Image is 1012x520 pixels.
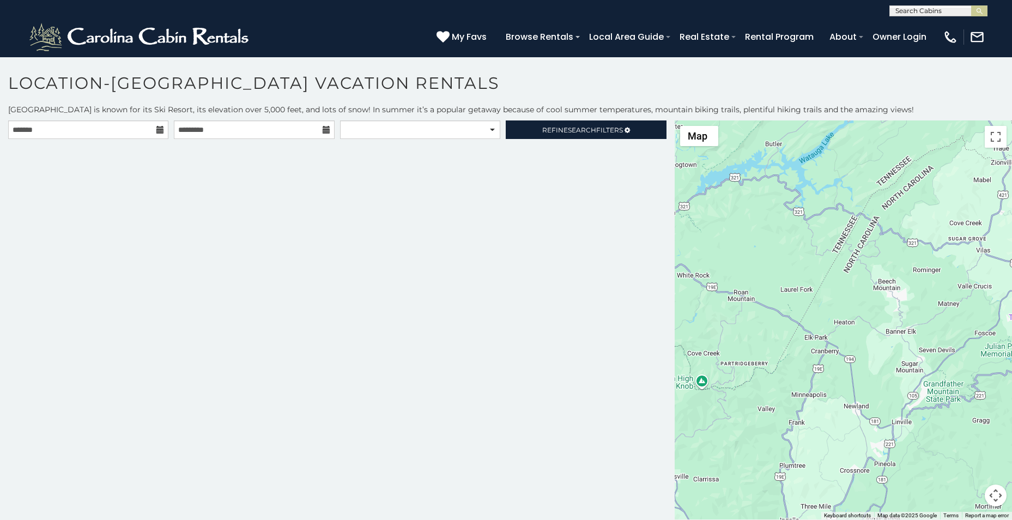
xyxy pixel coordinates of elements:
a: About [824,27,862,46]
img: phone-regular-white.png [943,29,958,45]
span: Map data ©2025 Google [877,512,937,518]
span: Search [568,126,596,134]
button: Map camera controls [985,485,1007,506]
a: Real Estate [674,27,735,46]
a: RefineSearchFilters [506,120,666,139]
img: mail-regular-white.png [969,29,985,45]
a: Browse Rentals [500,27,579,46]
a: Report a map error [965,512,1009,518]
button: Toggle fullscreen view [985,126,1007,148]
a: Owner Login [867,27,932,46]
a: Local Area Guide [584,27,669,46]
span: My Favs [452,30,487,44]
a: Rental Program [740,27,819,46]
span: Map [688,130,707,142]
button: Change map style [680,126,718,146]
a: Open this area in Google Maps (opens a new window) [677,505,713,519]
img: White-1-2.png [27,21,253,53]
span: Refine Filters [542,126,623,134]
a: Terms (opens in new tab) [943,512,959,518]
button: Keyboard shortcuts [824,512,871,519]
img: Google [677,505,713,519]
a: My Favs [437,30,489,44]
